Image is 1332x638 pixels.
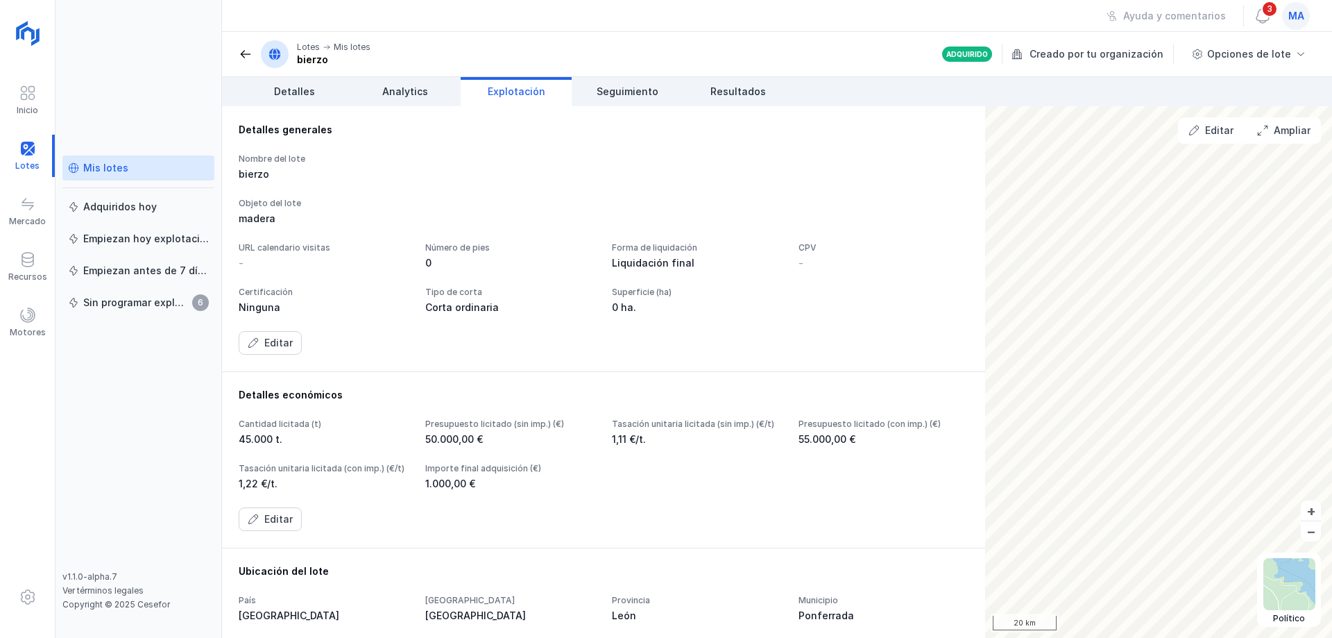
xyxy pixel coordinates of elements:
div: 45.000 t. [239,433,409,446]
img: political.webp [1263,558,1315,610]
div: Provincia [612,595,782,606]
div: [GEOGRAPHIC_DATA] [425,609,595,623]
div: 0 ha. [612,301,782,314]
div: Importe final adquisición (€) [425,463,595,474]
button: Editar [239,331,302,355]
a: Analytics [350,77,461,106]
span: Analytics [382,85,428,99]
div: [GEOGRAPHIC_DATA] [425,595,595,606]
div: Mis lotes [334,42,370,53]
div: [GEOGRAPHIC_DATA] [239,609,409,623]
span: ma [1288,9,1304,23]
div: Recursos [8,271,47,283]
div: Ninguna [239,301,409,314]
div: Sin programar explotación [83,296,188,310]
div: Ayuda y comentarios [1123,9,1226,23]
div: Objeto del lote [239,198,968,209]
button: – [1301,521,1321,542]
div: Tasación unitaria licitada (con imp.) (€/t) [239,463,409,474]
button: Editar [239,507,302,531]
a: Empiezan hoy explotación [62,226,214,251]
div: - [239,256,244,270]
div: Número de pies [425,242,595,253]
div: Inicio [17,105,38,116]
img: logoRight.svg [10,16,45,51]
div: Municipio [799,595,968,606]
button: Ayuda y comentarios [1098,4,1235,28]
div: León [612,609,782,623]
div: Opciones de lote [1207,47,1291,61]
span: Resultados [710,85,766,99]
div: bierzo [239,167,409,181]
div: Copyright © 2025 Cesefor [62,599,214,610]
button: + [1301,501,1321,521]
div: 0 [425,256,595,270]
div: Presupuesto licitado (con imp.) (€) [799,419,968,430]
div: - [799,256,803,270]
div: Empiezan antes de 7 días [83,264,209,278]
div: 1.000,00 € [425,477,595,491]
div: Cantidad licitada (t) [239,419,409,430]
div: Editar [264,336,293,350]
div: Adquirido [946,49,988,59]
a: Sin programar explotación6 [62,290,214,315]
div: Adquiridos hoy [83,200,157,214]
span: Detalles [274,85,315,99]
div: Motores [10,327,46,338]
div: Tipo de corta [425,287,595,298]
button: Editar [1179,119,1243,142]
div: Político [1263,613,1315,624]
div: Corta ordinaria [425,301,595,314]
div: URL calendario visitas [239,242,409,253]
div: Detalles generales [239,123,968,137]
div: CPV [799,242,968,253]
div: Detalles económicos [239,388,968,402]
div: 1,22 €/t. [239,477,409,491]
div: País [239,595,409,606]
div: Liquidación final [612,256,782,270]
div: 1,11 €/t. [612,433,782,446]
a: Explotación [461,77,572,106]
button: Ampliar [1248,119,1320,142]
div: Forma de liquidación [612,242,782,253]
div: Tasación unitaria licitada (sin imp.) (€/t) [612,419,782,430]
div: bierzo [297,53,370,67]
div: Lotes [297,42,320,53]
span: 6 [192,294,209,311]
span: Seguimiento [597,85,658,99]
div: Ponferrada [799,609,968,623]
div: 55.000,00 € [799,433,968,446]
a: Empiezan antes de 7 días [62,258,214,283]
div: Empiezan hoy explotación [83,232,209,246]
div: Ubicación del lote [239,564,968,578]
div: Superficie (ha) [612,287,782,298]
a: Seguimiento [572,77,683,106]
a: Ver términos legales [62,585,144,596]
a: Mis lotes [62,156,214,181]
div: Ampliar [1274,124,1310,137]
div: Creado por tu organización [1011,44,1176,65]
div: madera [239,212,968,226]
div: Certificación [239,287,409,298]
div: Nombre del lote [239,153,409,165]
div: v1.1.0-alpha.7 [62,571,214,582]
a: Resultados [683,77,794,106]
span: 3 [1261,1,1278,17]
span: Explotación [488,85,545,99]
div: Presupuesto licitado (sin imp.) (€) [425,419,595,430]
div: Mercado [9,216,46,227]
div: 50.000,00 € [425,433,595,446]
a: Adquiridos hoy [62,194,214,219]
div: Editar [264,512,293,526]
div: Mis lotes [83,161,128,175]
div: Editar [1205,124,1233,137]
a: Detalles [239,77,350,106]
